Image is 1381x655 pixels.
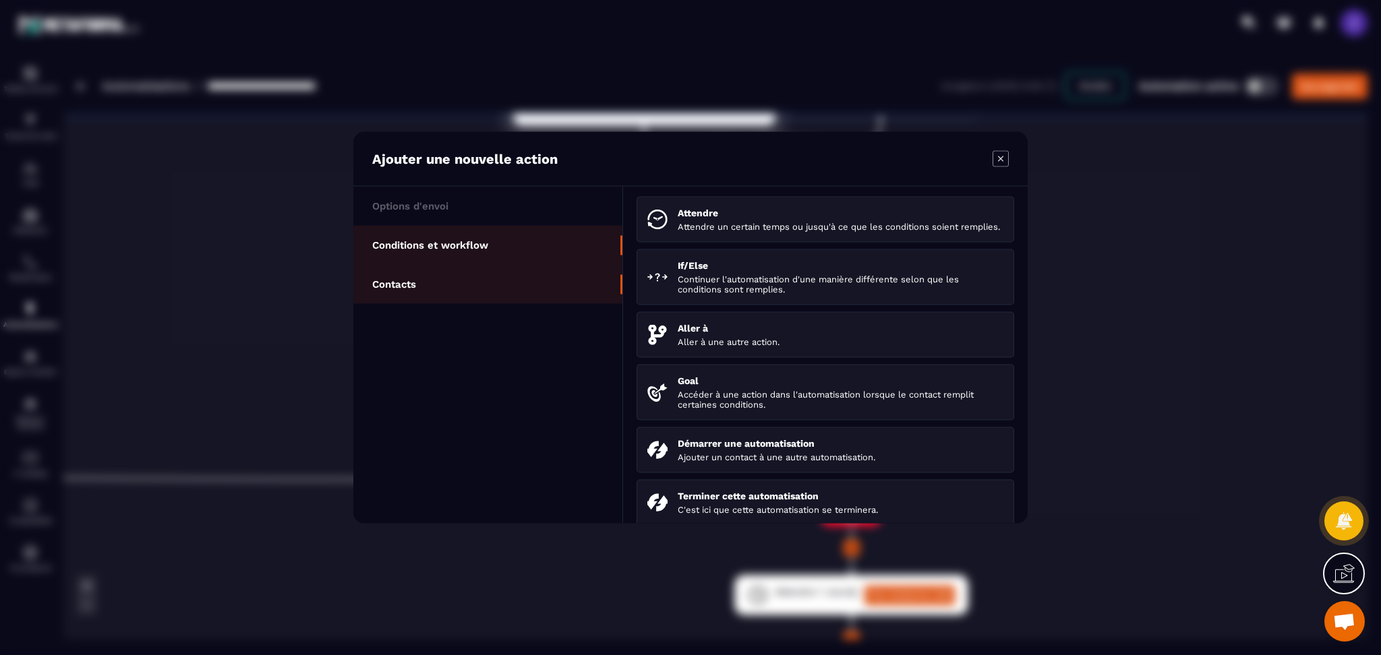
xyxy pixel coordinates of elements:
p: Attendre un certain temps ou jusqu'à ce que les conditions soient remplies. [678,222,1003,232]
p: Accéder à une action dans l'automatisation lorsque le contact remplit certaines conditions. [678,389,1003,410]
p: Contacts [372,278,416,290]
p: Terminer cette automatisation [678,491,1003,501]
img: endAutomation.svg [647,493,668,513]
p: Ajouter une nouvelle action [372,151,558,167]
img: wait.svg [647,210,668,230]
img: ifElse.svg [647,267,668,287]
img: startAutomation.svg [647,440,668,460]
p: C'est ici que cette automatisation se terminera. [678,505,1003,515]
p: Aller à [678,323,1003,334]
a: Ouvrir le chat [1324,601,1365,642]
p: Options d'envoi [372,200,448,212]
p: Attendre [678,208,1003,218]
p: If/Else [678,260,1003,271]
p: Aller à une autre action. [678,337,1003,347]
img: goto.svg [647,325,668,345]
img: targeted.svg [647,382,668,402]
p: Ajouter un contact à une autre automatisation. [678,452,1003,462]
p: Démarrer une automatisation [678,438,1003,449]
p: Goal [678,375,1003,386]
p: Conditions et workflow [372,239,488,251]
p: Continuer l'automatisation d'une manière différente selon que les conditions sont remplies. [678,274,1003,294]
